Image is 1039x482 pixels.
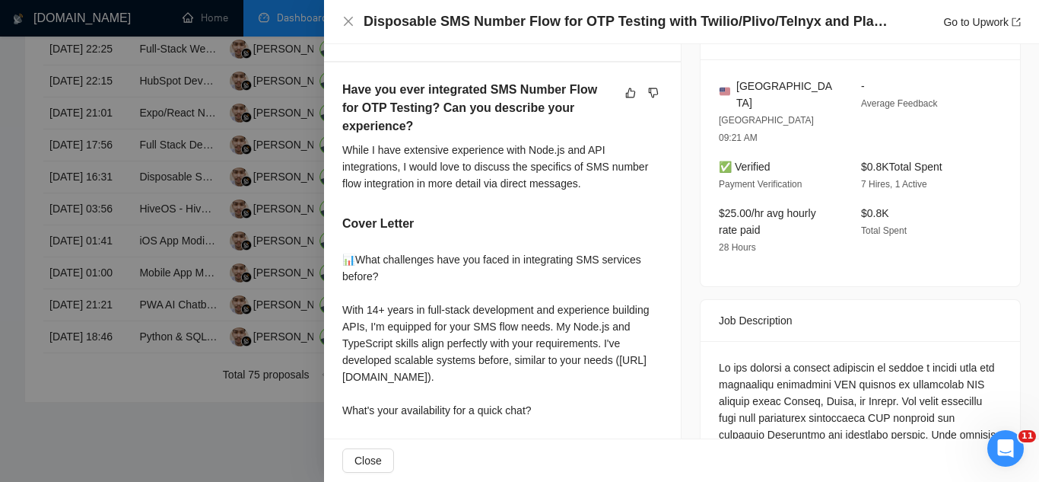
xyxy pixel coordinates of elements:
[861,207,889,219] span: $0.8K
[861,161,942,173] span: $0.8K Total Spent
[342,15,354,27] span: close
[736,78,837,111] span: [GEOGRAPHIC_DATA]
[861,98,938,109] span: Average Feedback
[943,16,1021,28] a: Go to Upworkexport
[987,430,1024,467] iframe: Intercom live chat
[719,207,816,236] span: $25.00/hr avg hourly rate paid
[354,452,382,469] span: Close
[861,225,907,236] span: Total Spent
[719,242,756,253] span: 28 Hours
[644,84,662,102] button: dislike
[719,179,802,190] span: Payment Verification
[861,80,865,92] span: -
[342,81,615,136] h5: Have you ever integrated SMS Number Flow for OTP Testing? Can you describe your experience?
[364,12,888,31] h4: Disposable SMS Number Flow for OTP Testing with Twilio/Plivo/Telnyx and Playwright
[342,251,662,452] div: 📊What challenges have you faced in integrating SMS services before? With 14+ years in full-stack ...
[648,87,659,99] span: dislike
[342,215,414,233] h5: Cover Letter
[720,86,730,97] img: 🇺🇸
[719,300,1002,341] div: Job Description
[621,84,640,102] button: like
[342,15,354,28] button: Close
[625,87,636,99] span: like
[861,179,927,190] span: 7 Hires, 1 Active
[342,142,662,192] div: While I have extensive experience with Node.js and API integrations, I would love to discuss the ...
[719,161,771,173] span: ✅ Verified
[1012,18,1021,27] span: export
[1018,430,1036,442] span: 11
[342,448,394,473] button: Close
[719,115,814,143] span: [GEOGRAPHIC_DATA] 09:21 AM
